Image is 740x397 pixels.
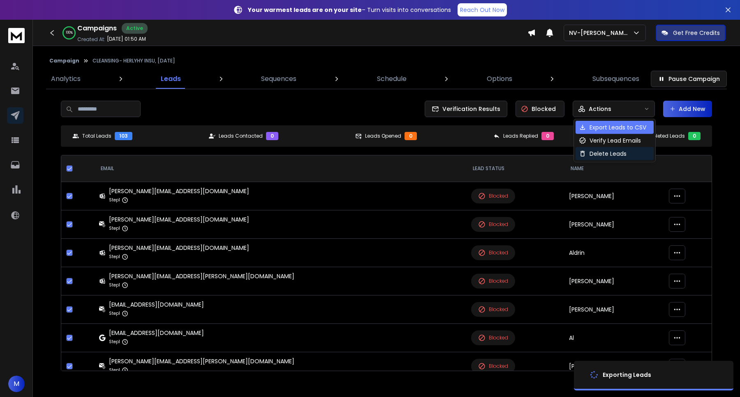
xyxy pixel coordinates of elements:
div: Exporting Leads [603,371,651,379]
img: logo [8,28,25,43]
p: [DATE] 01:50 AM [107,36,146,42]
div: Blocked [478,306,508,313]
a: Schedule [372,69,412,89]
p: Step 1 [109,366,120,374]
p: Leads [161,74,181,84]
td: [PERSON_NAME] [564,295,664,324]
a: Reach Out Now [458,3,507,16]
a: Options [482,69,517,89]
div: [PERSON_NAME][EMAIL_ADDRESS][DOMAIN_NAME] [109,244,249,252]
div: [PERSON_NAME][EMAIL_ADDRESS][DOMAIN_NAME] [109,215,249,224]
button: M [8,376,25,392]
div: Blocked [478,277,508,285]
span: Verification Results [439,105,500,113]
button: Add New [663,101,712,117]
p: Step 1 [109,224,120,233]
strong: Your warmest leads are on your site [248,6,362,14]
p: Actions [589,105,611,113]
p: Reach Out Now [460,6,504,14]
div: 0 [688,132,701,140]
div: [PERSON_NAME][EMAIL_ADDRESS][DOMAIN_NAME] [109,187,249,195]
p: Delete Leads [590,150,627,158]
div: Blocked [478,362,508,370]
a: Analytics [46,69,86,89]
button: Verification Results [425,101,507,117]
button: Pause Campaign [651,71,727,87]
p: Schedule [377,74,407,84]
p: Get Free Credits [673,29,720,37]
div: Blocked [478,249,508,256]
p: Step 1 [109,309,120,318]
p: Blocked [532,105,556,113]
p: Analytics [51,74,81,84]
div: [EMAIL_ADDRESS][DOMAIN_NAME] [109,300,204,309]
a: Sequences [256,69,301,89]
p: Step 1 [109,253,120,261]
button: Get Free Credits [656,25,726,41]
p: NV-[PERSON_NAME] [569,29,632,37]
p: Step 1 [109,196,120,204]
td: [PERSON_NAME] [564,352,664,381]
td: [PERSON_NAME] [564,267,664,295]
a: Leads [156,69,186,89]
p: Verify Lead Emails [590,136,641,145]
div: [PERSON_NAME][EMAIL_ADDRESS][PERSON_NAME][DOMAIN_NAME] [109,357,294,365]
th: EMAIL [94,155,466,182]
th: NAME [564,155,664,182]
p: Export Leads to CSV [590,123,646,132]
p: Created At: [77,36,105,43]
button: Campaign [49,58,79,64]
div: 103 [115,132,132,140]
p: Subsequences [592,74,639,84]
div: 0 [266,132,278,140]
th: LEAD STATUS [466,155,564,182]
p: Step 1 [109,281,120,289]
td: Al [564,324,664,352]
div: Blocked [478,334,508,342]
div: Blocked [478,221,508,228]
p: Completed Leads [640,133,685,139]
p: – Turn visits into conversations [248,6,451,14]
p: 100 % [66,30,73,35]
td: Aldrin [564,239,664,267]
p: Step 1 [109,338,120,346]
div: [PERSON_NAME][EMAIL_ADDRESS][PERSON_NAME][DOMAIN_NAME] [109,272,294,280]
p: CLEANSING- HERLYHY INSU, [DATE] [92,58,175,64]
div: 0 [405,132,417,140]
div: Blocked [478,192,508,200]
p: Leads Opened [365,133,401,139]
div: Active [122,23,148,34]
h1: Campaigns [77,23,117,33]
a: Subsequences [587,69,644,89]
td: [PERSON_NAME] [564,210,664,239]
p: Options [487,74,512,84]
div: [EMAIL_ADDRESS][DOMAIN_NAME] [109,329,204,337]
p: Leads Replied [503,133,538,139]
p: Leads Contacted [219,133,263,139]
p: Sequences [261,74,296,84]
p: Total Leads [82,133,111,139]
div: 0 [541,132,554,140]
td: [PERSON_NAME] [564,182,664,210]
